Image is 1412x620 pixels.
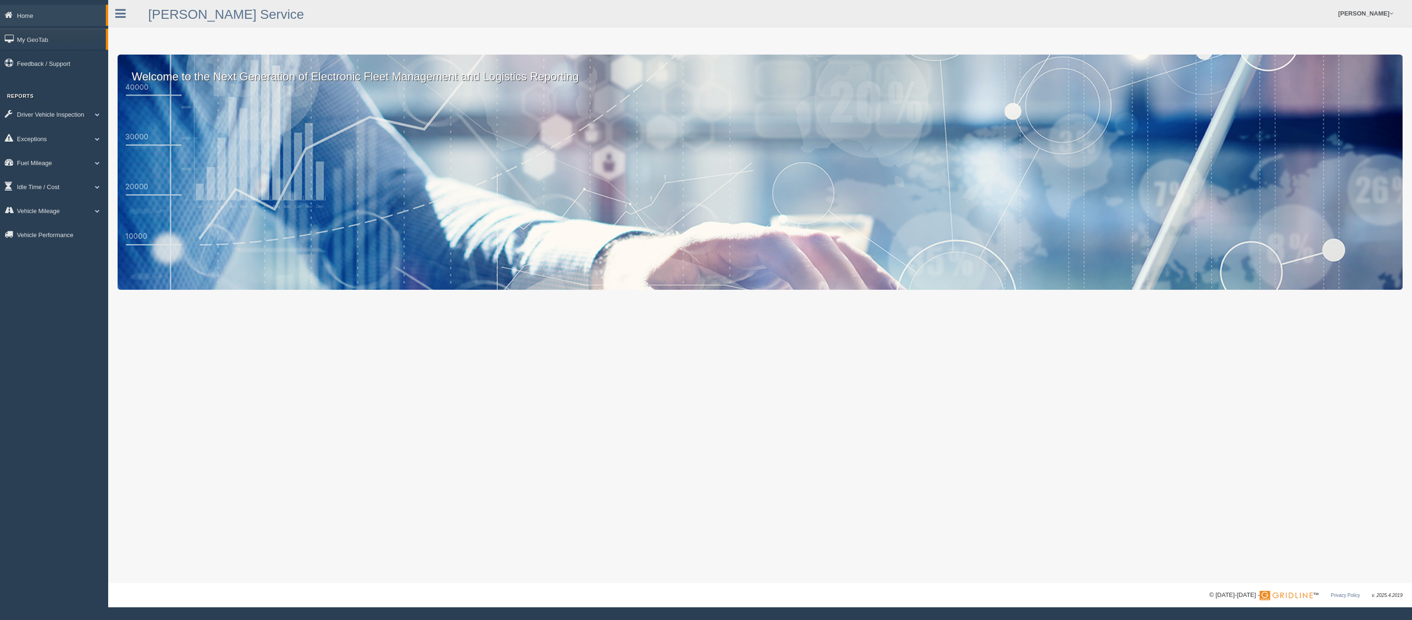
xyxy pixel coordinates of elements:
a: [PERSON_NAME] Service [148,7,304,22]
img: Gridline [1260,591,1313,600]
a: Privacy Policy [1331,593,1360,598]
span: v. 2025.4.2019 [1372,593,1403,598]
div: © [DATE]-[DATE] - ™ [1209,590,1403,600]
p: Welcome to the Next Generation of Electronic Fleet Management and Logistics Reporting [118,55,1403,85]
